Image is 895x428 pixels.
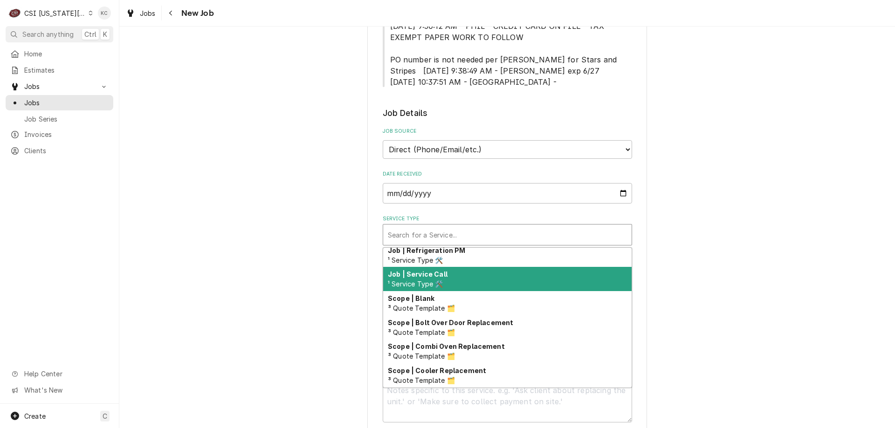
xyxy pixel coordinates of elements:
span: Ctrl [84,29,96,39]
div: Date Received [383,170,632,204]
a: Home [6,46,113,61]
span: ³ Quote Template 🗂️ [388,304,455,312]
span: K [103,29,107,39]
span: Clients [24,146,109,156]
a: Invoices [6,127,113,142]
span: ¹ Service Type 🛠️ [388,280,443,288]
span: ³ Quote Template 🗂️ [388,328,455,336]
span: Jobs [24,82,95,91]
span: ³ Quote Template 🗂️ [388,376,455,384]
span: ¹ Service Type 🛠️ [388,256,443,264]
a: Clients [6,143,113,158]
span: Home [24,49,109,59]
span: Invoices [24,129,109,139]
strong: Job | Refrigeration PM [388,246,466,254]
div: Service Location Notes [383,12,632,88]
strong: Job | Service Call [388,270,447,278]
a: Estimates [6,62,113,78]
span: Search anything [22,29,74,39]
div: KC [98,7,111,20]
span: Jobs [24,98,109,108]
span: Jobs [140,8,156,18]
span: What's New [24,385,108,395]
a: Go to Jobs [6,79,113,94]
span: Service Location Notes [383,20,632,88]
label: Date Received [383,170,632,178]
a: Jobs [6,95,113,110]
span: Estimates [24,65,109,75]
span: ³ Quote Template 🗂️ [388,352,455,360]
label: Job Source [383,128,632,135]
div: CSI Kansas City's Avatar [8,7,21,20]
legend: Job Details [383,107,632,119]
label: Service Type [383,215,632,223]
button: Navigate back [164,6,179,20]
a: Go to Help Center [6,366,113,381]
span: New Job [179,7,214,20]
strong: Scope | Bolt Over Door Replacement [388,319,513,326]
a: Job Series [6,111,113,127]
div: Service Type [383,215,632,245]
span: Help Center [24,369,108,379]
a: Jobs [122,6,159,21]
span: Create [24,412,46,420]
span: Job Series [24,114,109,124]
strong: Scope | Combi Oven Replacement [388,342,505,350]
div: Job Source [383,128,632,159]
div: CSI [US_STATE][GEOGRAPHIC_DATA] [24,8,86,18]
div: C [8,7,21,20]
strong: Scope | Blank [388,294,434,302]
a: Go to What's New [6,382,113,398]
span: C [103,411,107,421]
strong: Scope | Cooler Replacement [388,367,486,374]
input: yyyy-mm-dd [383,183,632,204]
button: Search anythingCtrlK [6,26,113,42]
div: Kelly Christen's Avatar [98,7,111,20]
div: Technician Instructions [383,368,632,422]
